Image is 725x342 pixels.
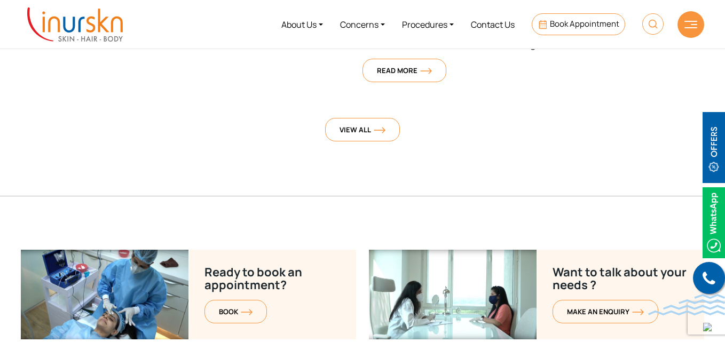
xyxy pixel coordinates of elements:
img: orange-arrow [420,68,432,74]
img: bluewave [648,294,725,315]
a: BOOKorange-arrow [204,300,267,323]
span: BOOK [219,307,253,316]
span: Book Appointment [550,18,619,29]
a: Concerns [332,4,393,44]
img: Want-to-talk-about [21,250,188,339]
a: MAKE AN enquiryorange-arrow [553,300,658,323]
p: Want to talk about your needs ? [553,266,688,291]
a: Whatsappicon [703,216,725,227]
a: Procedures [393,4,462,44]
img: offerBt [703,112,725,183]
img: orange-arrow [632,309,644,315]
img: up-blue-arrow.svg [703,323,712,331]
p: Ready to book an appointment? [204,266,340,291]
a: Book Appointment [532,13,625,35]
span: Read More [377,66,432,75]
span: View All [340,125,385,134]
a: Read Moreorange-arrow [362,59,446,82]
a: About Us [273,4,332,44]
a: Contact Us [462,4,523,44]
img: Ready-to-book [369,250,537,339]
img: Whatsappicon [703,187,725,258]
img: orange-arrow [374,127,385,133]
a: View Allorange-arrow [325,118,400,141]
img: orange-arrow [241,309,253,315]
span: MAKE AN enquiry [567,307,644,316]
img: hamLine.svg [684,21,697,28]
img: HeaderSearch [642,13,664,35]
img: inurskn-logo [27,7,123,42]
